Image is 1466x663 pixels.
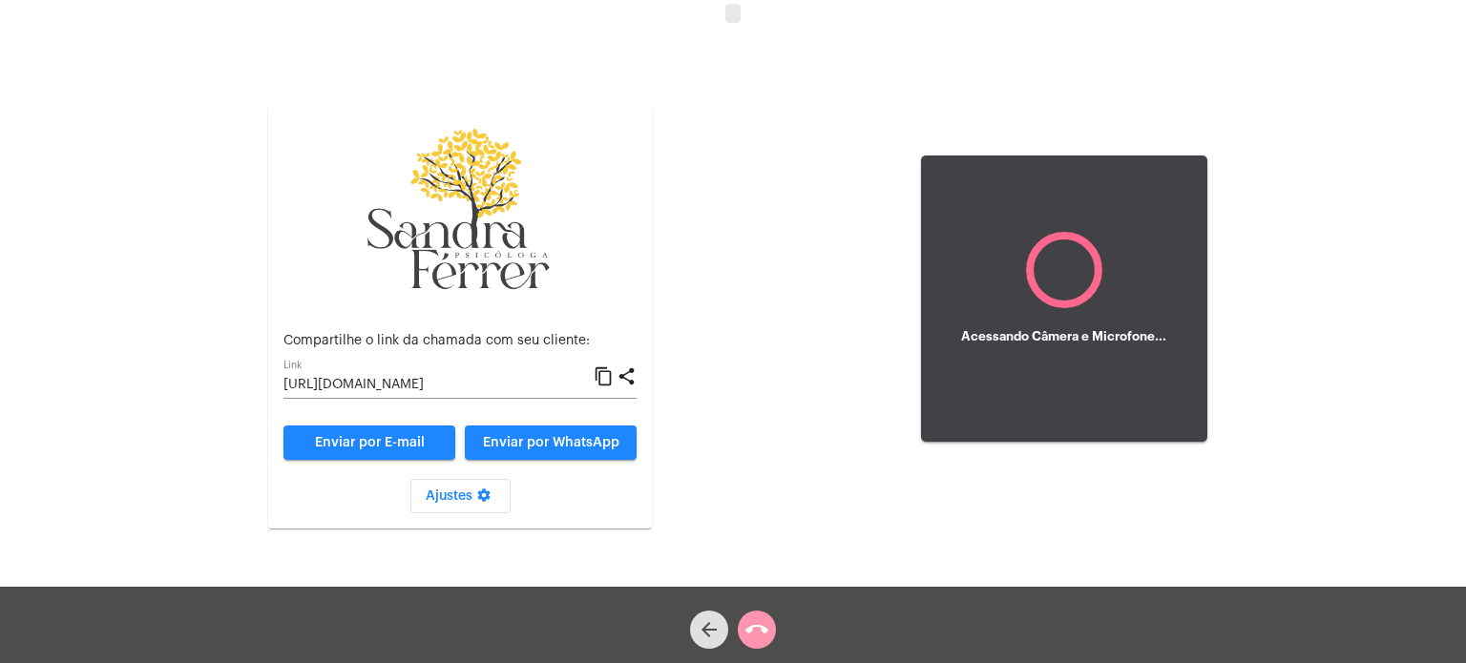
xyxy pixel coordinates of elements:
mat-icon: arrow_back [698,618,721,641]
mat-icon: share [617,365,637,388]
mat-icon: content_copy [594,365,614,388]
img: 87cae55a-51f6-9edc-6e8c-b06d19cf5cca.png [365,121,555,301]
span: Enviar por E-mail [315,436,425,449]
button: Ajustes [410,479,511,513]
p: Compartilhe o link da chamada com seu cliente: [283,334,637,348]
a: Enviar por E-mail [283,425,455,460]
span: Enviar por WhatsApp [483,436,619,449]
span: Ajustes [426,489,495,503]
mat-icon: settings [472,487,495,510]
button: Enviar por WhatsApp [465,425,637,460]
h5: Acessando Câmera e Microfone... [961,330,1166,343]
mat-icon: call_end [745,618,768,641]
